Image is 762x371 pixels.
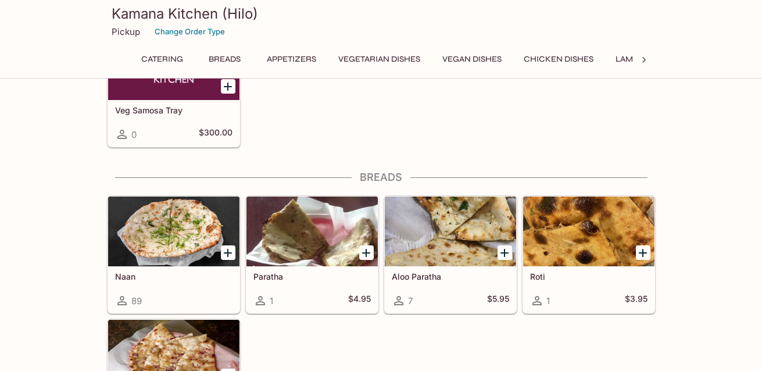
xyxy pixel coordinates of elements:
[131,129,137,140] span: 0
[221,79,235,94] button: Add Veg Samosa Tray
[636,245,650,260] button: Add Roti
[609,51,675,67] button: Lamb Dishes
[108,30,240,147] a: Veg Samosa Tray0$300.00
[107,171,656,184] h4: Breads
[523,197,654,266] div: Roti
[108,30,239,100] div: Veg Samosa Tray
[221,245,235,260] button: Add Naan
[392,272,509,281] h5: Aloo Paratha
[246,197,378,266] div: Paratha
[517,51,600,67] button: Chicken Dishes
[359,245,374,260] button: Add Paratha
[408,295,413,306] span: 7
[530,272,647,281] h5: Roti
[625,294,647,308] h5: $3.95
[199,127,232,141] h5: $300.00
[546,295,550,306] span: 1
[498,245,512,260] button: Add Aloo Paratha
[115,105,232,115] h5: Veg Samosa Tray
[246,196,378,313] a: Paratha1$4.95
[199,51,251,67] button: Breads
[115,272,232,281] h5: Naan
[436,51,508,67] button: Vegan Dishes
[108,196,240,313] a: Naan89
[260,51,323,67] button: Appetizers
[523,196,655,313] a: Roti1$3.95
[270,295,273,306] span: 1
[385,197,516,266] div: Aloo Paratha
[348,294,371,308] h5: $4.95
[112,26,140,37] p: Pickup
[135,51,189,67] button: Catering
[108,197,239,266] div: Naan
[253,272,371,281] h5: Paratha
[384,196,517,313] a: Aloo Paratha7$5.95
[112,5,651,23] h3: Kamana Kitchen (Hilo)
[149,23,230,41] button: Change Order Type
[487,294,509,308] h5: $5.95
[332,51,427,67] button: Vegetarian Dishes
[131,295,142,306] span: 89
